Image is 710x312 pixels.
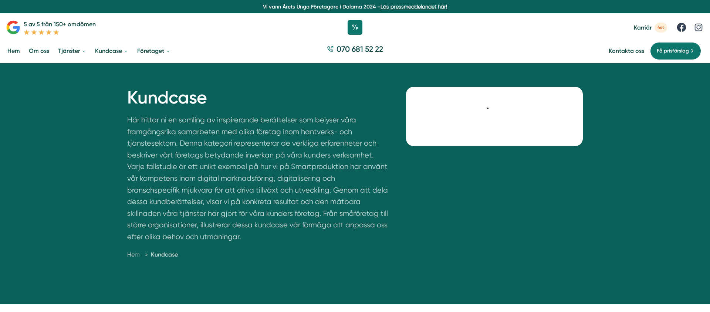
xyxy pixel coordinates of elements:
[151,251,178,258] a: Kundcase
[57,41,88,60] a: Tjänster
[324,44,386,58] a: 070 681 52 22
[27,41,51,60] a: Om oss
[609,47,644,54] a: Kontakta oss
[145,250,148,259] span: »
[634,24,652,31] span: Karriär
[127,251,140,258] a: Hem
[127,114,388,246] p: Här hittar ni en samling av inspirerande berättelser som belyser våra framgångsrika samarbeten me...
[650,42,701,60] a: Få prisförslag
[337,44,383,54] span: 070 681 52 22
[634,23,667,33] a: Karriär 4st
[24,20,96,29] p: 5 av 5 från 150+ omdömen
[657,47,689,55] span: Få prisförslag
[3,3,707,10] p: Vi vann Årets Unga Företagare i Dalarna 2024 –
[6,41,21,60] a: Hem
[127,87,388,114] h1: Kundcase
[127,250,388,259] nav: Breadcrumb
[655,23,667,33] span: 4st
[136,41,172,60] a: Företaget
[381,4,447,10] a: Läs pressmeddelandet här!
[94,41,130,60] a: Kundcase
